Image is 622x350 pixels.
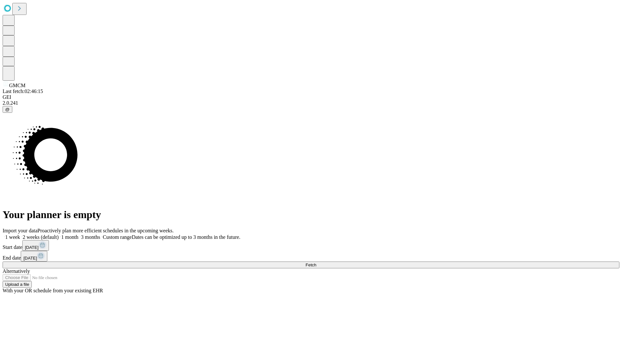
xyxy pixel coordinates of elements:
[9,83,26,88] span: GMCM
[3,106,12,113] button: @
[3,268,30,274] span: Alternatively
[3,100,619,106] div: 2.0.241
[3,262,619,268] button: Fetch
[3,94,619,100] div: GEI
[3,288,103,293] span: With your OR schedule from your existing EHR
[21,251,47,262] button: [DATE]
[38,228,174,233] span: Proactively plan more efficient schedules in the upcoming weeks.
[3,228,38,233] span: Import your data
[3,281,32,288] button: Upload a file
[25,245,39,250] span: [DATE]
[103,234,132,240] span: Custom range
[3,240,619,251] div: Start date
[3,88,43,94] span: Last fetch: 02:46:15
[5,107,10,112] span: @
[3,209,619,221] h1: Your planner is empty
[61,234,78,240] span: 1 month
[3,251,619,262] div: End date
[22,240,49,251] button: [DATE]
[23,256,37,261] span: [DATE]
[132,234,240,240] span: Dates can be optimized up to 3 months in the future.
[5,234,20,240] span: 1 week
[305,262,316,267] span: Fetch
[23,234,59,240] span: 2 weeks (default)
[81,234,100,240] span: 3 months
